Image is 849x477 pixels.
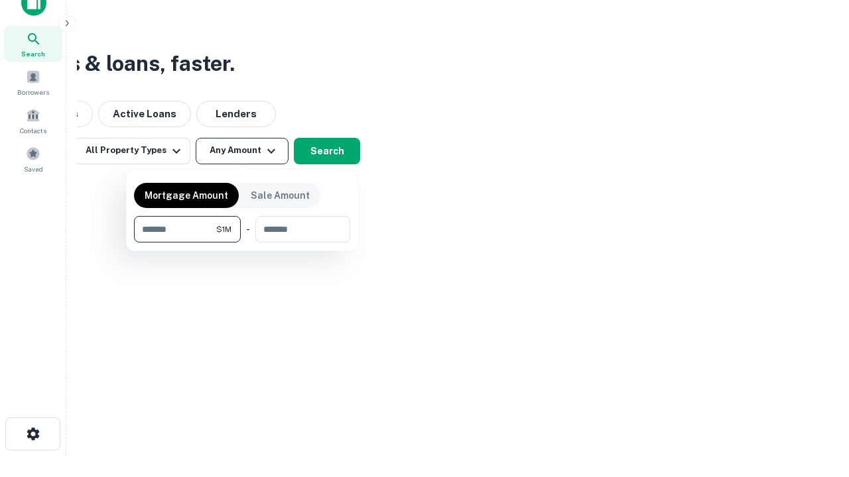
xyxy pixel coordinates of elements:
[246,216,250,242] div: -
[783,371,849,435] iframe: Chat Widget
[216,223,231,235] span: $1M
[145,188,228,203] p: Mortgage Amount
[251,188,310,203] p: Sale Amount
